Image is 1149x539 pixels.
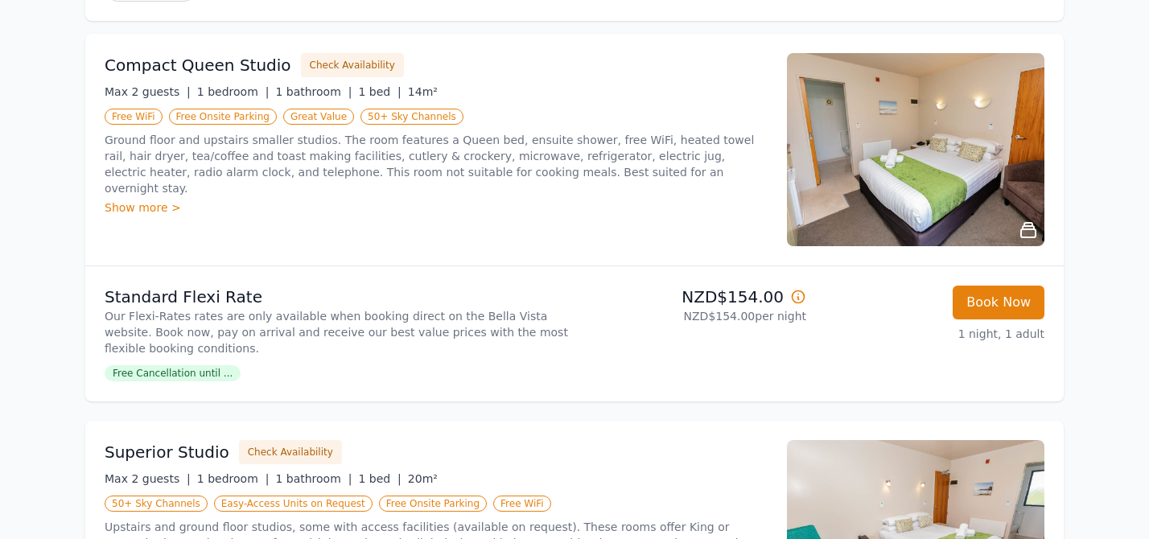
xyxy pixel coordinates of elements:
span: Max 2 guests | [105,472,191,485]
p: NZD$154.00 [581,286,806,308]
span: 1 bedroom | [197,85,270,98]
span: 50+ Sky Channels [105,496,208,512]
h3: Compact Queen Studio [105,54,291,76]
span: Free Onsite Parking [169,109,277,125]
span: Free Onsite Parking [379,496,487,512]
p: Our Flexi-Rates rates are only available when booking direct on the Bella Vista website. Book now... [105,308,568,356]
span: 1 bedroom | [197,472,270,485]
div: Show more > [105,200,768,216]
span: Easy-Access Units on Request [214,496,373,512]
span: Free WiFi [105,109,163,125]
span: Free WiFi [493,496,551,512]
span: 14m² [408,85,438,98]
span: 1 bathroom | [275,85,352,98]
p: NZD$154.00 per night [581,308,806,324]
button: Check Availability [301,53,404,77]
p: Ground floor and upstairs smaller studios. The room features a Queen bed, ensuite shower, free Wi... [105,132,768,196]
button: Check Availability [239,440,342,464]
span: 20m² [408,472,438,485]
p: 1 night, 1 adult [819,326,1044,342]
span: Max 2 guests | [105,85,191,98]
span: 1 bathroom | [275,472,352,485]
h3: Superior Studio [105,441,229,463]
span: 1 bed | [358,472,401,485]
p: Standard Flexi Rate [105,286,568,308]
button: Book Now [953,286,1044,319]
span: Great Value [283,109,354,125]
span: 1 bed | [358,85,401,98]
span: 50+ Sky Channels [360,109,463,125]
span: Free Cancellation until ... [105,365,241,381]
